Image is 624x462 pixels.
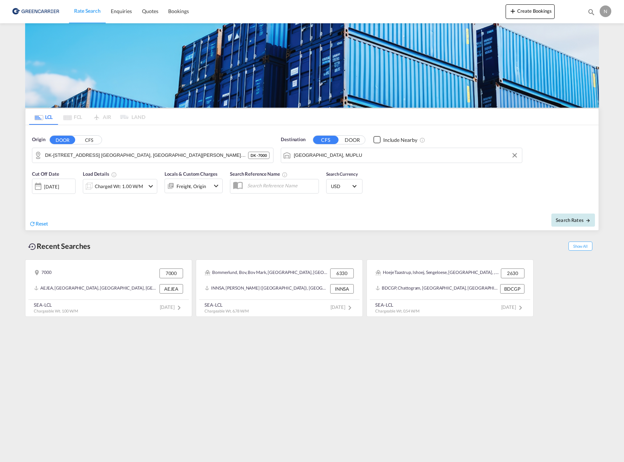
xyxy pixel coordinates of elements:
md-icon: icon-chevron-right [516,303,525,312]
div: Charged Wt: 1.00 W/M [95,181,143,191]
span: Destination [281,136,305,143]
span: Search Rates [556,217,591,223]
span: Origin [32,136,45,143]
md-icon: icon-chevron-down [146,182,155,191]
span: Search Reference Name [230,171,288,177]
div: INNSA, Jawaharlal Nehru (Nhava Sheva), India, Indian Subcontinent, Asia Pacific [205,284,328,294]
div: N [600,5,611,17]
span: Enquiries [111,8,132,14]
div: icon-magnify [587,8,595,19]
span: [DATE] [160,304,183,310]
md-icon: icon-plus 400-fg [508,7,517,15]
button: CFS [313,136,339,144]
input: Search by Door [45,150,248,161]
span: Locals & Custom Charges [165,171,218,177]
span: Load Details [83,171,117,177]
div: 6330 [330,268,354,278]
span: Cut Off Date [32,171,59,177]
md-icon: icon-refresh [29,220,36,227]
md-icon: icon-chevron-down [212,182,220,190]
md-input-container: Port Louis, MUPLU [281,148,522,163]
span: Chargeable Wt. 6.78 W/M [204,308,249,313]
button: DOOR [340,136,365,144]
md-icon: icon-chevron-right [175,303,183,312]
div: SEA-LCL [34,302,78,308]
recent-search-card: Hoeje Taastrup, Ishoej, Sengeloese, [GEOGRAPHIC_DATA], , 2630, [GEOGRAPHIC_DATA], [GEOGRAPHIC_DAT... [366,259,534,317]
div: Hoeje Taastrup, Ishoej, Sengeloese, Taastrup, , 2630, Denmark, Northern Europe, Europe [376,268,499,278]
img: b0b18ec08afe11efb1d4932555f5f09d.png [11,3,60,20]
div: INNSA [330,284,354,294]
span: [DATE] [331,304,354,310]
div: Include Nearby [383,136,417,144]
div: Freight Originicon-chevron-down [165,179,223,193]
md-icon: icon-magnify [587,8,595,16]
md-pagination-wrapper: Use the left and right arrow keys to navigate between tabs [29,109,145,125]
div: 7000 [159,268,183,278]
md-icon: icon-arrow-right [585,218,591,223]
input: Search Reference Name [244,180,319,191]
div: 7000 [34,268,52,278]
span: USD [331,183,351,190]
div: SEA-LCL [204,302,249,308]
div: AEJEA [159,284,183,294]
md-datepicker: Select [32,193,37,203]
md-checkbox: Checkbox No Ink [373,136,417,144]
span: [DATE] [501,304,525,310]
div: BDCGP, Chattogram, Bangladesh, Indian Subcontinent, Asia Pacific [376,284,498,294]
img: GreenCarrierFCL_LCL.png [25,23,599,108]
button: DOOR [50,136,75,144]
span: Rate Search [74,8,101,14]
div: Recent Searches [25,238,93,254]
md-select: Select Currency: $ USDUnited States Dollar [330,181,358,191]
md-icon: Chargeable Weight [111,172,117,178]
md-icon: icon-backup-restore [28,242,37,251]
div: icon-refreshReset [29,220,48,228]
span: DK - 7000 [251,153,267,158]
span: Show All [568,242,592,251]
md-tab-item: LCL [29,109,58,125]
div: Bommerlund, Bov, Bov Mark, Fårhus, Froeslev, Gejlå, Holboel, Holboelmark, Kragelund, oesterbæk, P... [205,268,328,278]
input: Search by Port [294,150,518,161]
button: Clear Input [509,150,520,161]
button: CFS [76,136,102,144]
md-icon: Your search will be saved by the below given name [282,172,288,178]
recent-search-card: 7000 7000AEJEA, [GEOGRAPHIC_DATA], [GEOGRAPHIC_DATA], [GEOGRAPHIC_DATA], [GEOGRAPHIC_DATA] AEJEAS... [25,259,192,317]
span: Quotes [142,8,158,14]
div: [DATE] [32,179,76,194]
md-icon: icon-chevron-right [345,303,354,312]
div: BDCGP [500,284,524,294]
div: Charged Wt: 1.00 W/Micon-chevron-down [83,179,157,194]
div: Freight Origin [177,181,206,191]
div: 2630 [501,268,524,278]
span: Reset [36,220,48,227]
div: SEA-LCL [375,302,420,308]
span: Bookings [168,8,189,14]
div: AEJEA, Jebel Ali, United Arab Emirates, Middle East, Middle East [34,284,158,294]
span: Chargeable Wt. 0.54 W/M [375,308,420,313]
span: Search Currency [326,171,358,177]
recent-search-card: Bommerlund, Bov, Bov Mark, [GEOGRAPHIC_DATA], [GEOGRAPHIC_DATA], [GEOGRAPHIC_DATA], [GEOGRAPHIC_D... [196,259,363,317]
div: [DATE] [44,183,59,190]
div: Origin DOOR CFS DK-7000, Boegeskov, Boerup, Bredstr. Lund, Bredstrup, Broendsted, Brovad, Christi... [25,125,599,230]
md-input-container: DK-7000, Boegeskov, Boerup, Bredstr. Lund, Bredstrup, Broendsted, Brovad, Christians, Egeskov, Eg... [32,148,273,163]
span: Chargeable Wt. 1.00 W/M [34,308,78,313]
md-icon: Unchecked: Ignores neighbouring ports when fetching rates.Checked : Includes neighbouring ports w... [420,137,425,143]
button: icon-plus 400-fgCreate Bookings [506,4,555,19]
button: Search Ratesicon-arrow-right [551,214,595,227]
